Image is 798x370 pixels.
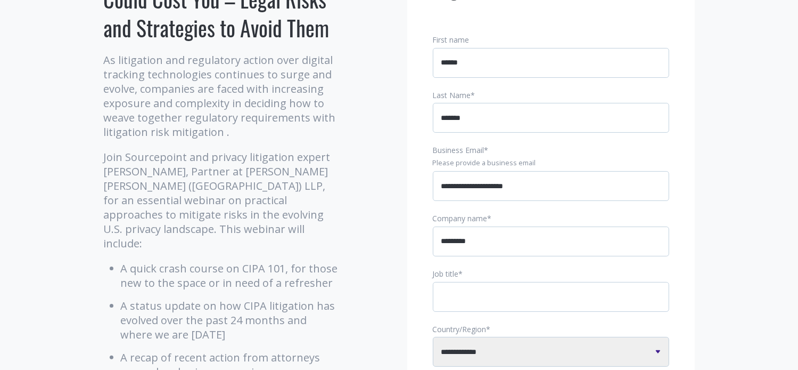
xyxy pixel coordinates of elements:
span: Last Name [433,90,471,100]
p: Join Sourcepoint and privacy litigation expert [PERSON_NAME], Partner at [PERSON_NAME] [PERSON_NA... [104,150,341,251]
span: Business Email [433,145,484,155]
span: First name [433,35,470,45]
span: Job title [433,269,459,279]
li: A quick crash course on CIPA 101, for those new to the space or in need of a refresher [121,261,341,290]
span: Company name [433,213,488,223]
legend: Please provide a business email [433,158,669,168]
span: Country/Region [433,324,487,334]
li: A status update on how CIPA litigation has evolved over the past 24 months and where we are [DATE] [121,299,341,342]
p: As litigation and regulatory action over digital tracking technologies continues to surge and evo... [104,53,341,139]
